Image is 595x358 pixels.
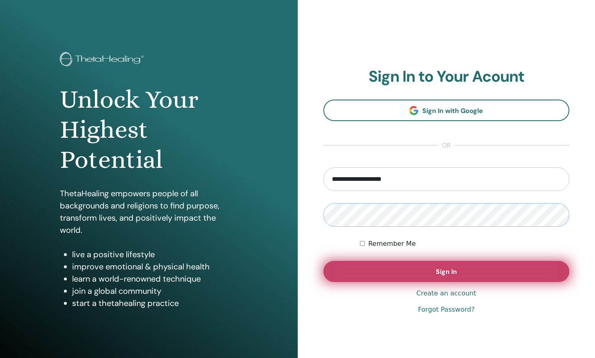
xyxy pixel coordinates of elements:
[418,305,474,315] a: Forgot Password?
[416,289,476,298] a: Create an account
[60,187,238,236] p: ThetaHealing empowers people of all backgrounds and religions to find purpose, transform lives, a...
[72,260,238,273] li: improve emotional & physical health
[323,261,570,282] button: Sign In
[323,100,570,121] a: Sign In with Google
[436,267,457,276] span: Sign In
[438,141,455,150] span: or
[60,85,238,175] h1: Unlock Your Highest Potential
[72,285,238,297] li: join a global community
[72,297,238,309] li: start a thetahealing practice
[368,239,416,249] label: Remember Me
[422,106,483,115] span: Sign In with Google
[72,273,238,285] li: learn a world-renowned technique
[360,239,569,249] div: Keep me authenticated indefinitely or until I manually logout
[72,248,238,260] li: live a positive lifestyle
[323,67,570,86] h2: Sign In to Your Acount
